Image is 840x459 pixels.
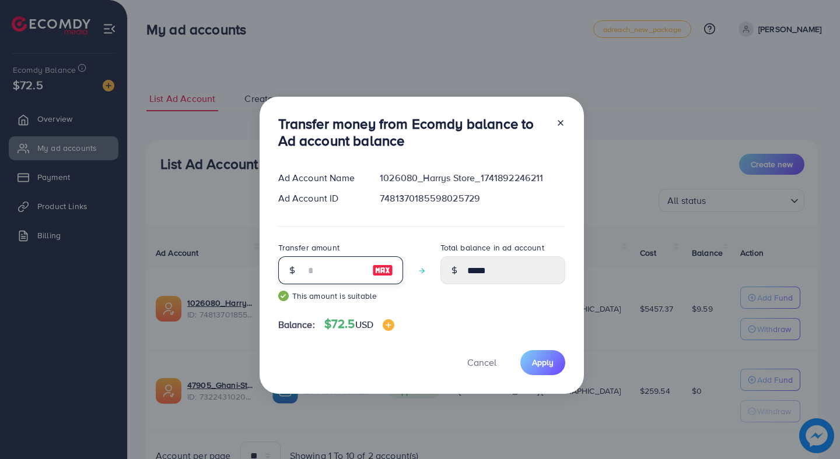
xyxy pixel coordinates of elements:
img: guide [278,291,289,301]
button: Cancel [453,350,511,375]
div: 7481370185598025729 [370,192,574,205]
span: Balance: [278,318,315,331]
img: image [372,263,393,277]
div: Ad Account Name [269,171,371,185]
img: image [383,319,394,331]
span: Cancel [467,356,496,369]
small: This amount is suitable [278,290,403,302]
button: Apply [520,350,565,375]
div: Ad Account ID [269,192,371,205]
div: 1026080_Harrys Store_1741892246211 [370,171,574,185]
span: USD [355,318,373,331]
label: Total balance in ad account [440,242,544,253]
h4: $72.5 [324,317,394,331]
h3: Transfer money from Ecomdy balance to Ad account balance [278,115,547,149]
label: Transfer amount [278,242,339,253]
span: Apply [532,356,554,368]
